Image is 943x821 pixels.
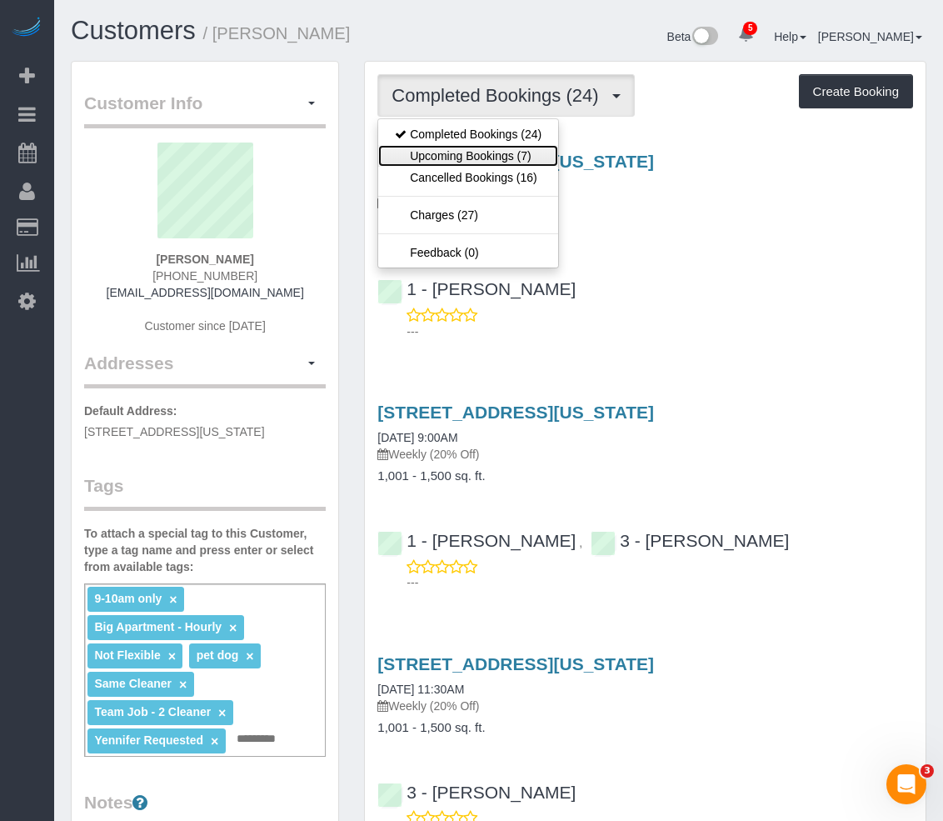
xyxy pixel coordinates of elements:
a: Feedback (0) [378,242,558,263]
a: Charges (27) [378,204,558,226]
a: × [169,593,177,607]
img: New interface [691,27,718,48]
a: × [229,621,237,635]
span: Team Job - 2 Cleaner [94,705,211,718]
span: 9-10am only [94,592,162,605]
span: Same Cleaner [94,677,172,690]
a: [STREET_ADDRESS][US_STATE] [377,403,654,422]
a: × [168,649,176,663]
a: Cancelled Bookings (16) [378,167,558,188]
h4: 1,001 - 1,500 sq. ft. [377,721,913,735]
legend: Customer Info [84,91,326,128]
a: × [246,649,253,663]
a: Customers [71,16,196,45]
span: Yennifer Requested [94,733,203,747]
a: × [179,678,187,692]
span: Not Flexible [94,648,160,662]
legend: Tags [84,473,326,511]
span: pet dog [197,648,239,662]
a: [DATE] 9:00AM [377,431,457,444]
a: × [211,734,218,748]
p: Weekly (20% Off) [377,194,913,211]
a: 1 - [PERSON_NAME] [377,531,576,550]
span: Customer since [DATE] [145,319,266,333]
a: × [218,706,226,720]
span: [PHONE_NUMBER] [152,269,257,283]
strong: [PERSON_NAME] [156,253,253,266]
button: Create Booking [799,74,913,109]
a: 3 - [PERSON_NAME] [377,783,576,802]
a: Help [774,30,806,43]
a: [PERSON_NAME] [818,30,922,43]
iframe: Intercom live chat [886,764,926,804]
a: 3 - [PERSON_NAME] [591,531,789,550]
small: / [PERSON_NAME] [203,24,351,43]
p: Weekly (20% Off) [377,446,913,463]
a: Upcoming Bookings (7) [378,145,558,167]
label: Default Address: [84,403,177,419]
a: [EMAIL_ADDRESS][DOMAIN_NAME] [107,286,304,299]
p: Weekly (20% Off) [377,698,913,714]
span: [STREET_ADDRESS][US_STATE] [84,425,265,438]
span: Big Apartment - Hourly [94,620,222,633]
a: 5 [730,17,762,53]
span: Completed Bookings (24) [392,85,606,106]
a: [STREET_ADDRESS][US_STATE] [377,654,654,673]
span: 5 [743,22,757,35]
a: 1 - [PERSON_NAME] [377,279,576,298]
h4: 1,001 - 1,500 sq. ft. [377,469,913,483]
img: Automaid Logo [10,17,43,40]
label: To attach a special tag to this Customer, type a tag name and press enter or select from availabl... [84,525,326,575]
span: , [579,536,582,549]
a: Beta [667,30,719,43]
a: [DATE] 11:30AM [377,683,464,696]
h4: 1,001 - 1,500 sq. ft. [377,218,913,233]
p: --- [407,323,913,340]
button: Completed Bookings (24) [377,74,634,117]
a: Completed Bookings (24) [378,123,558,145]
span: 3 [921,764,934,778]
p: --- [407,574,913,591]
